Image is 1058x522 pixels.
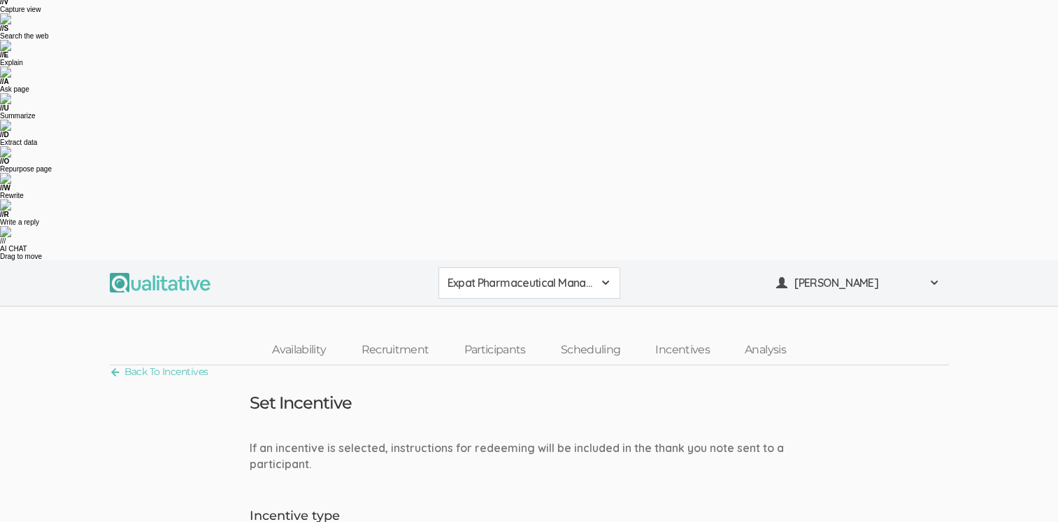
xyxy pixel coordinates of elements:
[343,335,446,365] a: Recruitment
[543,335,638,365] a: Scheduling
[638,335,727,365] a: Incentives
[727,335,803,365] a: Analysis
[110,362,208,381] a: Back To Incentives
[767,267,949,299] button: [PERSON_NAME]
[438,267,620,299] button: Expat Pharmaceutical Managers
[239,440,820,472] div: If an incentive is selected, instructions for redeeming will be included in the thank you note se...
[448,275,593,291] span: Expat Pharmaceutical Managers
[794,275,920,291] span: [PERSON_NAME]
[446,335,543,365] a: Participants
[250,394,352,412] h3: Set Incentive
[110,273,210,292] img: Qualitative
[255,335,343,365] a: Availability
